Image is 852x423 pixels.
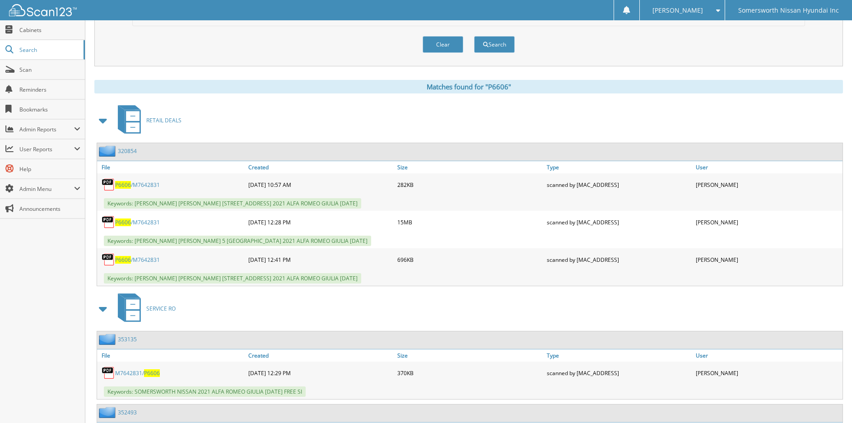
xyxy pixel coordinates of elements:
span: Somersworth Nissan Hyundai Inc [738,8,839,13]
a: File [97,349,246,362]
a: File [97,161,246,173]
span: P6606 [115,256,131,264]
div: Matches found for "P6606" [94,80,843,93]
div: scanned by [MAC_ADDRESS] [545,251,694,269]
span: [PERSON_NAME] [652,8,703,13]
a: 352493 [118,409,137,416]
a: M7642831/P6606 [115,369,160,377]
a: Size [395,161,544,173]
span: Keywords: [PERSON_NAME] [PERSON_NAME] 5 [GEOGRAPHIC_DATA] 2021 ALFA ROMEO GIULIA [DATE] [104,236,371,246]
a: 353135 [118,335,137,343]
div: [PERSON_NAME] [694,364,843,382]
img: PDF.png [102,178,115,191]
div: [PERSON_NAME] [694,176,843,194]
a: SERVICE RO [112,291,176,326]
span: Keywords: [PERSON_NAME] [PERSON_NAME] [STREET_ADDRESS] 2021 ALFA ROMEO GIULIA [DATE] [104,198,361,209]
button: Clear [423,36,463,53]
span: Keywords: SOMERSWORTH NISSAN 2021 ALFA ROMEO GIULIA [DATE] FREE SI [104,386,306,397]
span: Admin Reports [19,126,74,133]
img: PDF.png [102,366,115,380]
span: RETAIL DEALS [146,116,182,124]
span: Bookmarks [19,106,80,113]
iframe: Chat Widget [807,380,852,423]
span: Reminders [19,86,80,93]
div: scanned by [MAC_ADDRESS] [545,176,694,194]
span: Help [19,165,80,173]
a: P6606/M7642831 [115,181,160,189]
span: Keywords: [PERSON_NAME] [PERSON_NAME] [STREET_ADDRESS] 2021 ALFA ROMEO GIULIA [DATE] [104,273,361,284]
div: [PERSON_NAME] [694,213,843,231]
div: 370KB [395,364,544,382]
a: Created [246,161,395,173]
span: Scan [19,66,80,74]
a: RETAIL DEALS [112,102,182,138]
a: Created [246,349,395,362]
span: Cabinets [19,26,80,34]
div: [PERSON_NAME] [694,251,843,269]
div: 15MB [395,213,544,231]
span: User Reports [19,145,74,153]
a: User [694,161,843,173]
a: Size [395,349,544,362]
div: scanned by [MAC_ADDRESS] [545,213,694,231]
span: Search [19,46,79,54]
span: P6606 [115,181,131,189]
img: folder2.png [99,334,118,345]
img: scan123-logo-white.svg [9,4,77,16]
button: Search [474,36,515,53]
img: folder2.png [99,145,118,157]
a: Type [545,349,694,362]
div: scanned by [MAC_ADDRESS] [545,364,694,382]
div: [DATE] 12:28 PM [246,213,395,231]
a: P6606/M7642831 [115,218,160,226]
a: P6606/M7642831 [115,256,160,264]
span: Announcements [19,205,80,213]
span: P6606 [144,369,160,377]
span: Admin Menu [19,185,74,193]
img: folder2.png [99,407,118,418]
span: P6606 [115,218,131,226]
img: PDF.png [102,253,115,266]
span: SERVICE RO [146,305,176,312]
div: [DATE] 10:57 AM [246,176,395,194]
img: PDF.png [102,215,115,229]
div: 696KB [395,251,544,269]
a: Type [545,161,694,173]
a: User [694,349,843,362]
div: [DATE] 12:29 PM [246,364,395,382]
div: 282KB [395,176,544,194]
a: 320854 [118,147,137,155]
div: [DATE] 12:41 PM [246,251,395,269]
